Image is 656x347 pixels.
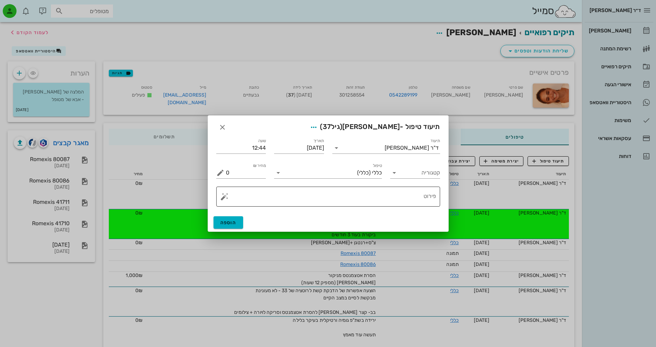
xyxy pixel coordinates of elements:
span: הוספה [220,220,237,226]
div: ד"ר [PERSON_NAME] [385,145,439,151]
span: תיעוד טיפול - [308,121,440,133]
label: טיפול [373,163,382,168]
label: מחיר ₪ [253,163,266,168]
div: תיעודד"ר [PERSON_NAME] [332,142,440,153]
span: [PERSON_NAME] [342,122,400,131]
button: הוספה [214,216,243,229]
label: תיעוד [430,138,440,143]
span: 37 [323,122,331,131]
span: (כללי) [357,170,371,176]
span: (גיל ) [320,122,342,131]
button: מחיר ₪ appended action [216,169,225,177]
label: שעה [258,138,266,143]
span: כללי [372,170,382,176]
label: תאריך [313,138,324,143]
